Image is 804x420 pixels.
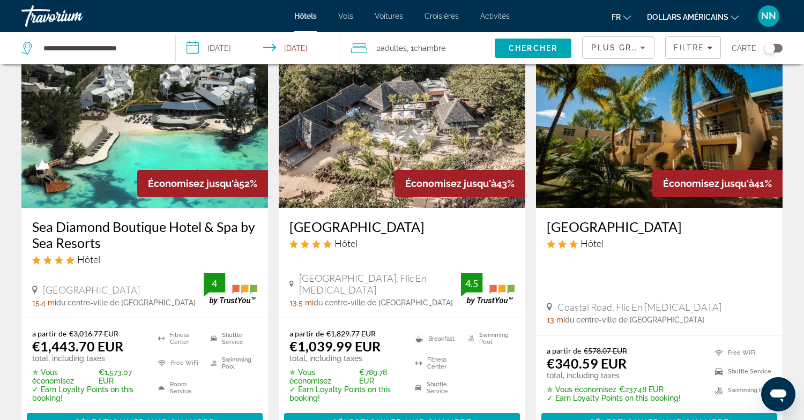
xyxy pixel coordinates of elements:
img: Tamarina Golf & Spa Boutique Hotel [279,36,525,208]
button: Search [495,39,572,58]
button: Select check in and out date [176,32,341,64]
span: ✮ Vous économisez [32,368,96,385]
span: 2 [377,41,407,56]
li: Swimming Pool [710,384,772,397]
span: ✮ Vous économisez [289,368,356,385]
p: €1,573.07 EUR [32,368,145,385]
span: Économisez jusqu'à [405,178,496,189]
li: Fitness Center [153,329,205,348]
span: 15.4 mi [32,298,56,307]
div: 4 star Hotel [289,237,515,249]
img: Manisa Hotel [536,36,783,208]
span: du centre-ville de [GEOGRAPHIC_DATA] [314,298,453,307]
li: Room Service [153,378,205,397]
del: €578.07 EUR [584,346,627,355]
a: [GEOGRAPHIC_DATA] [289,219,515,235]
span: Chambre [414,44,445,52]
span: Hôtel [580,237,604,249]
span: , 1 [407,41,445,56]
font: Voitures [375,12,403,20]
button: Changer de langue [612,9,631,25]
font: NN [761,10,776,21]
input: Search hotel destination [42,40,159,56]
mat-select: Sort by [591,41,645,54]
p: total, including taxes [32,354,145,363]
a: Croisières [425,12,459,20]
span: du centre-ville de [GEOGRAPHIC_DATA] [565,316,704,324]
p: ✓ Earn Loyalty Points on this booking! [289,385,402,402]
li: Breakfast [410,329,462,348]
a: Travorium [21,2,129,30]
span: [GEOGRAPHIC_DATA], Flic En [MEDICAL_DATA] [299,272,461,296]
li: Swimming Pool [463,329,515,348]
div: 43% [394,170,525,197]
span: Plus grandes économies [591,43,719,52]
p: €789.78 EUR [289,368,402,385]
p: total, including taxes [289,354,402,363]
font: fr [612,13,621,21]
span: 13 mi [547,316,565,324]
p: total, including taxes [547,371,681,380]
p: ✓ Earn Loyalty Points on this booking! [32,385,145,402]
div: 52% [137,170,268,197]
p: €237.48 EUR [547,385,681,394]
iframe: Bouton de lancement de la fenêtre de messagerie [761,377,795,411]
span: [GEOGRAPHIC_DATA] [43,284,140,296]
li: Free WiFi [153,354,205,373]
span: Carte [732,41,756,56]
span: a partir de [32,329,66,338]
a: Hôtels [294,12,317,20]
a: Sea Diamond Boutique Hotel & Spa by Sea Resorts [32,219,257,251]
span: 13.5 mi [289,298,314,307]
del: €1,829.77 EUR [326,329,376,338]
font: dollars américains [647,13,728,21]
button: Changer de devise [647,9,739,25]
span: du centre-ville de [GEOGRAPHIC_DATA] [56,298,196,307]
span: Coastal Road, Flic En [MEDICAL_DATA] [557,301,721,313]
del: €3,016.77 EUR [69,329,118,338]
li: Shuttle Service [410,378,462,397]
li: Fitness Center [410,354,462,373]
span: Filtre [674,43,704,52]
a: Vols [338,12,353,20]
button: Toggle map [756,43,783,53]
ins: €1,443.70 EUR [32,338,123,354]
span: Économisez jusqu'à [148,178,239,189]
div: 4 [204,277,225,290]
span: a partir de [547,346,581,355]
a: Activités [480,12,510,20]
div: 4 star Hotel [32,253,257,265]
span: Adultes [381,44,407,52]
li: Shuttle Service [710,365,772,378]
div: 41% [652,170,783,197]
li: Shuttle Service [205,329,257,348]
button: Menu utilisateur [755,5,783,27]
span: Chercher [509,44,557,52]
span: ✮ Vous économisez [547,385,616,394]
span: Hôtel [77,253,100,265]
button: Filters [665,36,721,59]
div: 3 star Hotel [547,237,772,249]
ins: €340.59 EUR [547,355,627,371]
span: a partir de [289,329,324,338]
img: Sea Diamond Boutique Hotel & Spa by Sea Resorts [21,36,268,208]
img: TrustYou guest rating badge [461,273,515,305]
span: Économisez jusqu'à [663,178,754,189]
li: Swimming Pool [205,354,257,373]
ins: €1,039.99 EUR [289,338,381,354]
a: [GEOGRAPHIC_DATA] [547,219,772,235]
div: 4.5 [461,277,482,290]
button: Travelers: 2 adults, 0 children [340,32,495,64]
img: TrustYou guest rating badge [204,273,257,305]
p: ✓ Earn Loyalty Points on this booking! [547,394,681,402]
